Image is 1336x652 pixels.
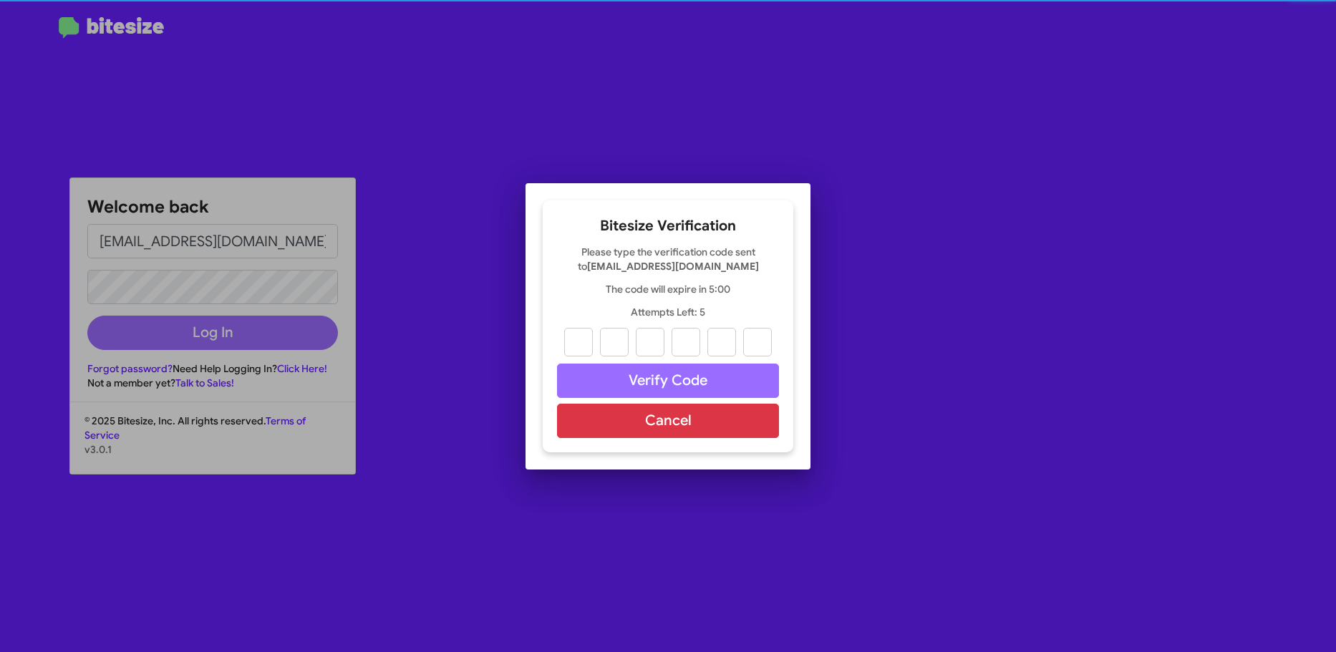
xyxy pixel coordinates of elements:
[557,305,779,319] p: Attempts Left: 5
[557,404,779,438] button: Cancel
[557,282,779,296] p: The code will expire in 5:00
[557,215,779,238] h2: Bitesize Verification
[557,245,779,273] p: Please type the verification code sent to
[557,364,779,398] button: Verify Code
[587,260,759,273] strong: [EMAIL_ADDRESS][DOMAIN_NAME]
